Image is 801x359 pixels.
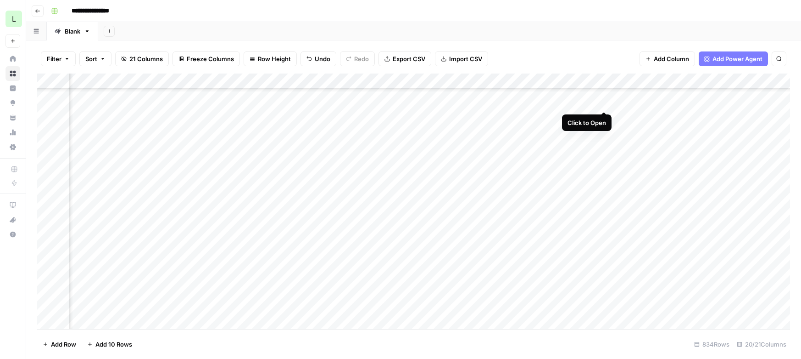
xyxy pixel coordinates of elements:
[6,7,20,30] button: Workspace: Lob
[354,54,369,63] span: Redo
[733,337,790,352] div: 20/21 Columns
[340,51,375,66] button: Redo
[244,51,297,66] button: Row Height
[85,54,97,63] span: Sort
[640,51,695,66] button: Add Column
[47,54,61,63] span: Filter
[6,213,20,227] div: What's new?
[95,340,132,349] span: Add 10 Rows
[6,66,20,81] a: Browse
[172,51,240,66] button: Freeze Columns
[378,51,431,66] button: Export CSV
[712,54,762,63] span: Add Power Agent
[6,212,20,227] button: What's new?
[41,51,76,66] button: Filter
[6,198,20,212] a: AirOps Academy
[567,118,606,127] div: Click to Open
[6,51,20,66] a: Home
[654,54,689,63] span: Add Column
[6,110,20,125] a: Your Data
[65,27,80,36] div: Blank
[6,227,20,242] button: Help + Support
[449,54,482,63] span: Import CSV
[82,337,138,352] button: Add 10 Rows
[690,337,733,352] div: 834 Rows
[6,81,20,96] a: Insights
[300,51,336,66] button: Undo
[699,51,768,66] button: Add Power Agent
[12,13,16,24] span: L
[187,54,234,63] span: Freeze Columns
[435,51,488,66] button: Import CSV
[393,54,425,63] span: Export CSV
[6,96,20,110] a: Opportunities
[315,54,330,63] span: Undo
[51,340,76,349] span: Add Row
[37,337,82,352] button: Add Row
[47,22,98,40] a: Blank
[79,51,111,66] button: Sort
[129,54,163,63] span: 21 Columns
[258,54,291,63] span: Row Height
[6,140,20,154] a: Settings
[115,51,169,66] button: 21 Columns
[6,125,20,140] a: Usage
